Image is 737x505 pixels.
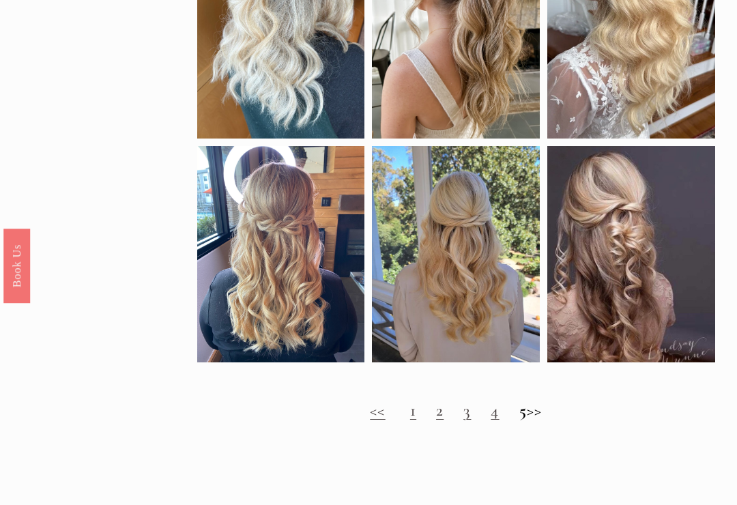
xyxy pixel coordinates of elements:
strong: 5 [519,400,527,420]
h2: >> [197,401,715,420]
a: Book Us [3,229,30,303]
a: << [370,400,385,420]
a: 4 [491,400,499,420]
a: 2 [436,400,444,420]
a: 1 [410,400,416,420]
a: 3 [463,400,471,420]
